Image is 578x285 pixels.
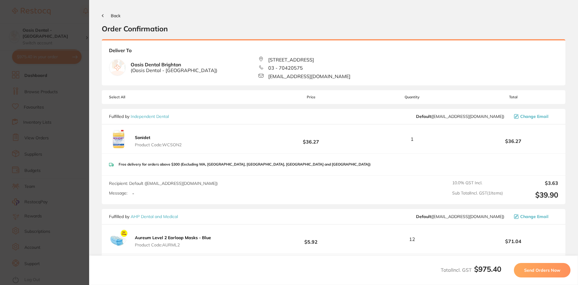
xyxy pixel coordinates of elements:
span: Change Email [520,214,548,219]
img: bWp2M2UzaA [109,129,128,149]
span: Product Code: AURML2 [135,242,211,247]
b: Aureum Level 2 Earloop Masks - Blue [135,235,211,240]
span: Back [111,13,120,18]
img: NTdhOGR0ZA [109,230,128,249]
p: - [132,191,134,196]
button: Change Email [512,114,558,119]
span: Product Code: WCSON2 [135,142,182,147]
b: $5.92 [266,234,356,245]
p: Free delivery for orders above $300 (Excluding WA, [GEOGRAPHIC_DATA], [GEOGRAPHIC_DATA], [GEOGRAP... [119,162,371,166]
output: $39.90 [508,191,558,199]
p: Fulfilled by [109,114,169,119]
button: Sonidet Product Code:WCSON2 [133,135,183,147]
span: Send Orders Now [524,268,560,273]
button: Back [102,13,120,18]
span: 12 [409,236,415,242]
b: $71.04 [468,239,558,244]
span: [EMAIL_ADDRESS][DOMAIN_NAME] [268,74,350,79]
b: Default [416,114,431,119]
a: AHP Dental and Medical [131,214,178,219]
b: $36.27 [266,134,356,145]
h2: Order Confirmation [102,24,565,33]
button: Aureum Level 2 Earloop Masks - Blue Product Code:AURML2 [133,235,213,248]
span: Total Incl. GST [441,267,501,273]
b: $36.27 [468,138,558,144]
span: orders@ahpdentalmedical.com.au [416,214,504,219]
img: empty.jpg [109,59,126,76]
span: Recipient: Default ( [EMAIL_ADDRESS][DOMAIN_NAME] ) [109,181,218,186]
label: Message: [109,191,127,196]
b: Oasis Dental Brighton [131,62,217,73]
a: Independent Dental [131,114,169,119]
span: orders@independentdental.com.au [416,114,504,119]
span: Sub Total Incl. GST ( 1 Items) [452,191,503,199]
span: Change Email [520,114,548,119]
b: $975.40 [474,264,501,274]
span: ( Oasis Dental - [GEOGRAPHIC_DATA] ) [131,68,217,73]
p: Fulfilled by [109,214,178,219]
b: Default [416,214,431,219]
span: 1 [411,136,414,142]
span: Quantity [356,95,468,99]
span: 03 - 70420575 [268,65,303,71]
span: [STREET_ADDRESS] [268,57,314,62]
span: Select All [109,95,169,99]
button: Change Email [512,214,558,219]
b: Sonidet [135,135,150,140]
span: 10.0 % GST Incl. [452,180,503,186]
b: Deliver To [109,48,558,57]
output: $3.63 [508,180,558,186]
span: Total [468,95,558,99]
button: Send Orders Now [514,263,570,277]
span: Price [266,95,356,99]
